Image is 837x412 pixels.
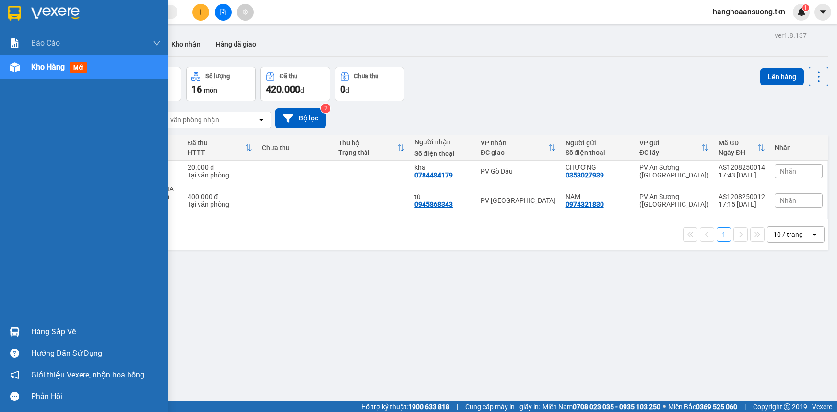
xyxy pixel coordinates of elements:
span: notification [10,370,19,379]
sup: 1 [802,4,809,11]
div: AS1208250012 [719,193,765,200]
span: mới [70,62,87,73]
span: 0 [340,83,345,95]
span: Kho hàng [31,62,65,71]
th: Toggle SortBy [333,135,410,161]
div: AS1208250014 [719,164,765,171]
span: caret-down [819,8,827,16]
button: file-add [215,4,232,21]
div: NAM [566,193,630,200]
span: aim [242,9,248,15]
div: Hàng sắp về [31,325,161,339]
svg: open [258,116,265,124]
div: Đã thu [280,73,297,80]
button: aim [237,4,254,21]
div: PV [GEOGRAPHIC_DATA] [481,197,556,204]
span: copyright [784,403,790,410]
div: Ngày ĐH [719,149,757,156]
div: Số điện thoại [414,150,471,157]
span: plus [198,9,204,15]
div: Trạng thái [338,149,397,156]
span: hanghoaansuong.tkn [705,6,793,18]
img: solution-icon [10,38,20,48]
div: 0945868343 [414,200,453,208]
div: 17:43 [DATE] [719,171,765,179]
div: ver 1.8.137 [775,30,807,41]
div: PV An Sương ([GEOGRAPHIC_DATA]) [639,164,709,179]
span: question-circle [10,349,19,358]
button: plus [192,4,209,21]
button: 1 [717,227,731,242]
button: Kho nhận [164,33,208,56]
div: Tại văn phòng [188,171,252,179]
div: 400.000 đ [188,193,252,200]
div: 20.000 đ [188,164,252,171]
div: Mã GD [719,139,757,147]
div: Phản hồi [31,389,161,404]
div: tú [414,193,471,200]
div: Số điện thoại [566,149,630,156]
div: 10 / trang [773,230,803,239]
span: | [744,401,746,412]
span: Báo cáo [31,37,60,49]
img: warehouse-icon [10,327,20,337]
div: PV Gò Dầu [481,167,556,175]
span: đ [300,86,304,94]
strong: 1900 633 818 [408,403,449,411]
span: 420.000 [266,83,300,95]
span: món [204,86,217,94]
button: Chưa thu0đ [335,67,404,101]
div: VP gửi [639,139,701,147]
div: 0974321830 [566,200,604,208]
th: Toggle SortBy [635,135,714,161]
button: Số lượng16món [186,67,256,101]
div: ĐC lấy [639,149,701,156]
span: Miền Bắc [668,401,737,412]
div: Số lượng [205,73,230,80]
div: Chưa thu [262,144,329,152]
span: Nhãn [780,197,796,204]
div: CHƯƠNG [566,164,630,171]
span: Hỗ trợ kỹ thuật: [361,401,449,412]
div: Nhãn [775,144,823,152]
img: logo-vxr [8,6,21,21]
div: VP nhận [481,139,548,147]
span: Cung cấp máy in - giấy in: [465,401,540,412]
div: Hướng dẫn sử dụng [31,346,161,361]
span: down [153,39,161,47]
span: message [10,392,19,401]
button: caret-down [814,4,831,21]
span: Miền Nam [542,401,660,412]
div: 0784484179 [414,171,453,179]
strong: 0369 525 060 [696,403,737,411]
div: ĐC giao [481,149,548,156]
th: Toggle SortBy [476,135,561,161]
strong: 0708 023 035 - 0935 103 250 [573,403,660,411]
div: Đã thu [188,139,244,147]
span: Giới thiệu Vexere, nhận hoa hồng [31,369,144,381]
span: 16 [191,83,202,95]
span: đ [345,86,349,94]
span: ⚪️ [663,405,666,409]
button: Lên hàng [760,68,804,85]
span: Nhãn [780,167,796,175]
span: | [457,401,458,412]
div: 0353027939 [566,171,604,179]
div: Người nhận [414,138,471,146]
div: HTTT [188,149,244,156]
th: Toggle SortBy [714,135,770,161]
div: Thu hộ [338,139,397,147]
span: file-add [220,9,226,15]
div: Tại văn phòng [188,200,252,208]
div: Người gửi [566,139,630,147]
div: Chọn văn phòng nhận [153,115,219,125]
button: Bộ lọc [275,108,326,128]
span: 1 [804,4,807,11]
div: Chưa thu [354,73,378,80]
th: Toggle SortBy [183,135,257,161]
button: Hàng đã giao [208,33,264,56]
img: warehouse-icon [10,62,20,72]
img: icon-new-feature [797,8,806,16]
svg: open [811,231,818,238]
button: Đã thu420.000đ [260,67,330,101]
